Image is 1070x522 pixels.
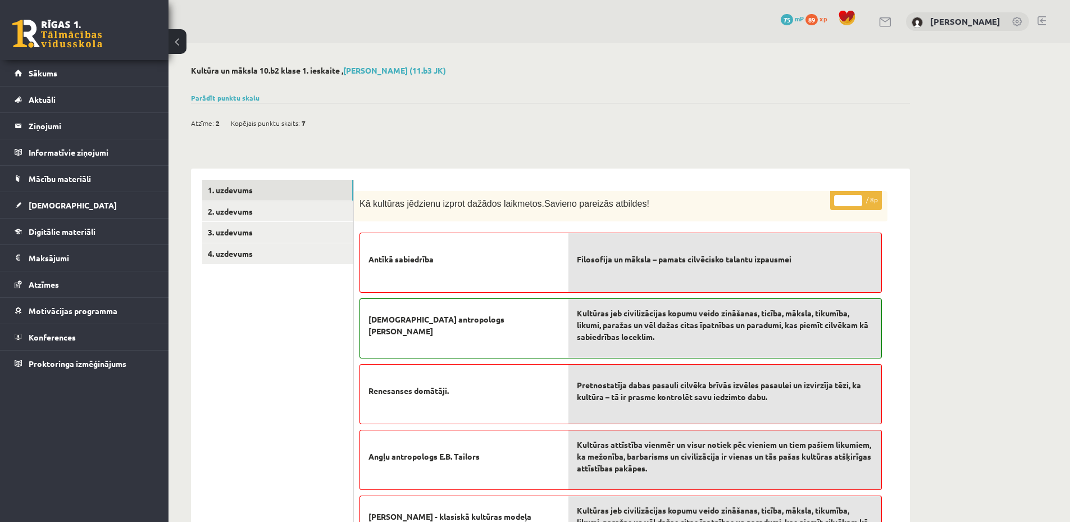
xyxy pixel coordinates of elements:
a: Sākums [15,60,154,86]
span: Atzīme: [191,115,214,131]
a: Aktuāli [15,87,154,112]
span: Sākums [29,68,57,78]
span: 2 [216,115,220,131]
span: Atzīmes [29,279,59,289]
span: [DEMOGRAPHIC_DATA] [29,200,117,210]
span: Konferences [29,332,76,342]
a: Maksājumi [15,245,154,271]
a: 75 mP [781,14,804,23]
img: Viktorija Romulāne [912,17,923,28]
span: Filosofija un māksla – pamats cilvēcisko talantu izpausmei [577,253,791,265]
span: 7 [302,115,306,131]
span: Pretnostatīja dabas pasauli cilvēka brīvās izvēles pasaulei un izvirzīja tēzi, ka kultūra – tā ir... [577,379,873,403]
a: Motivācijas programma [15,298,154,324]
a: 3. uzdevums [202,222,353,243]
legend: Ziņojumi [29,113,154,139]
a: Atzīmes [15,271,154,297]
a: 89 xp [805,14,832,23]
a: [PERSON_NAME] [930,16,1000,27]
span: Digitālie materiāli [29,226,95,237]
a: Informatīvie ziņojumi [15,139,154,165]
span: xp [819,14,827,23]
a: 1. uzdevums [202,180,353,201]
a: Konferences [15,324,154,350]
a: [DEMOGRAPHIC_DATA] [15,192,154,218]
a: 2. uzdevums [202,201,353,222]
a: Parādīt punktu skalu [191,93,259,102]
h2: Kultūra un māksla 10.b2 klase 1. ieskaite , [191,66,910,75]
a: Proktoringa izmēģinājums [15,351,154,376]
span: mP [795,14,804,23]
span: Renesanses domātāji. [368,385,449,397]
span: Kultūras attīstība vienmēr un visur notiek pēc vieniem un tiem pašiem likumiem, ka mežonība, barb... [577,439,873,474]
span: Kopējais punktu skaits: [231,115,300,131]
span: 89 [805,14,818,25]
a: Rīgas 1. Tālmācības vidusskola [12,20,102,48]
span: Antīkā sabiedrība [368,253,434,265]
span: Angļu antropologs E.B. Tailors [368,451,480,462]
legend: Informatīvie ziņojumi [29,139,154,165]
a: Digitālie materiāli [15,219,154,244]
a: Mācību materiāli [15,166,154,192]
span: Proktoringa izmēģinājums [29,358,126,369]
span: Aktuāli [29,94,56,105]
span: Motivācijas programma [29,306,117,316]
span: Mācību materiāli [29,174,91,184]
span: Savieno pareizās atbildes! [544,199,649,208]
span: [DEMOGRAPHIC_DATA] antropologs [PERSON_NAME] [368,314,560,337]
a: Ziņojumi [15,113,154,139]
a: [PERSON_NAME] (11.b3 JK) [343,65,446,75]
a: 4. uzdevums [202,243,353,264]
span: Kā kultūras jēdzienu izprot dažādos laikmetos. [359,199,544,208]
span: Kultūras jeb civilizācijas kopumu veido zināšanas, ticība, māksla, tikumība, likumi, paražas un v... [577,307,873,343]
p: / 8p [830,190,882,210]
legend: Maksājumi [29,245,154,271]
span: 75 [781,14,793,25]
